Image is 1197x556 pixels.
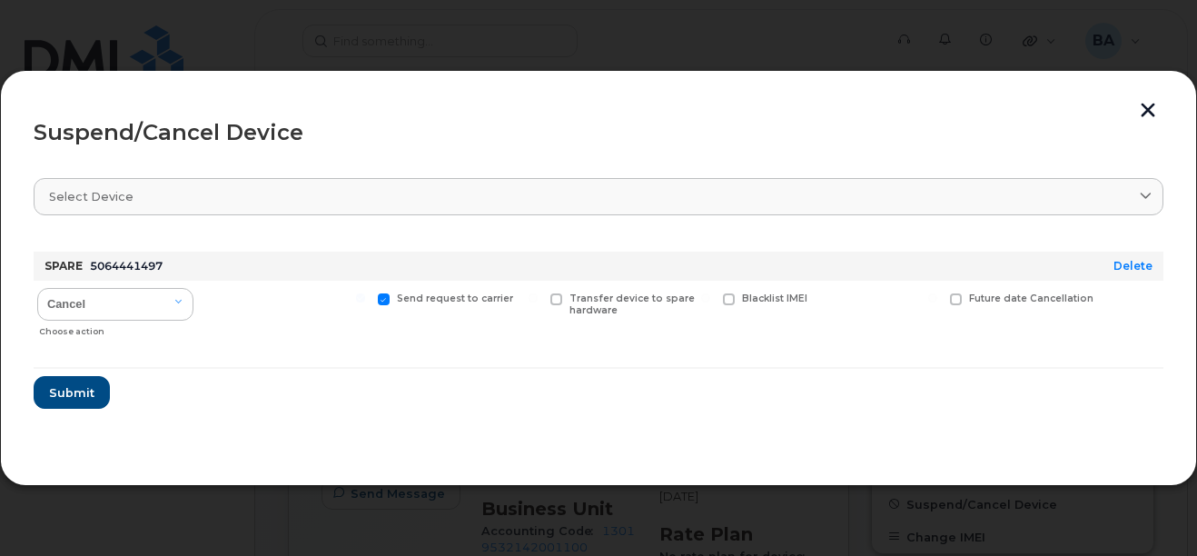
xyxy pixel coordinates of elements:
input: Future date Cancellation [928,293,937,303]
span: Blacklist IMEI [742,293,807,304]
input: Send request to carrier [356,293,365,303]
input: Blacklist IMEI [701,293,710,303]
span: Send request to carrier [397,293,513,304]
input: Transfer device to spare hardware [529,293,538,303]
div: Suspend/Cancel Device [34,122,1163,144]
span: Future date Cancellation [969,293,1093,304]
a: Delete [1113,259,1152,273]
span: Transfer device to spare hardware [569,293,695,316]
